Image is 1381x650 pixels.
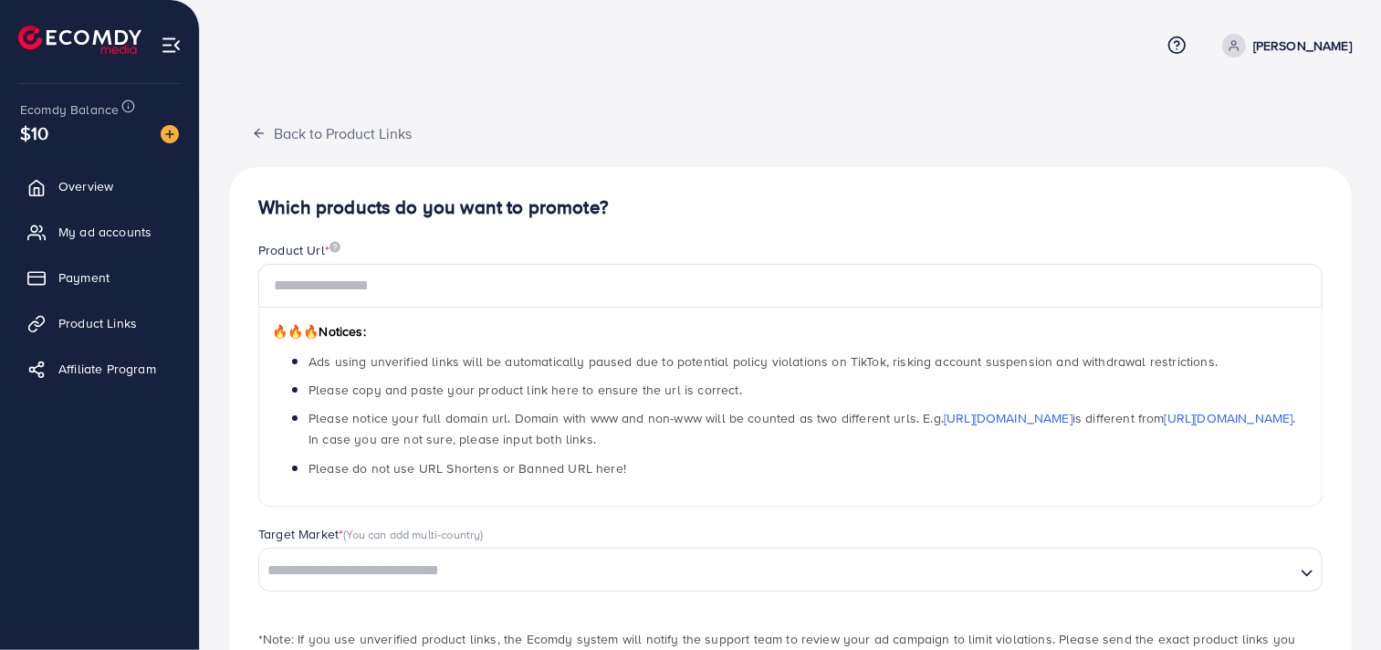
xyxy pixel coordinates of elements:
span: Product Links [58,314,137,332]
a: Overview [14,168,185,204]
img: image [330,241,340,253]
a: My ad accounts [14,214,185,250]
span: Please do not use URL Shortens or Banned URL here! [309,459,626,477]
span: Overview [58,177,113,195]
iframe: Chat [1303,568,1367,636]
img: menu [161,35,182,56]
span: Please notice your full domain url. Domain with www and non-www will be counted as two different ... [309,409,1296,448]
label: Product Url [258,241,340,259]
input: Search for option [261,557,1293,585]
a: [URL][DOMAIN_NAME] [944,409,1072,427]
span: (You can add multi-country) [343,526,483,542]
a: Payment [14,259,185,296]
span: Please copy and paste your product link here to ensure the url is correct. [309,381,742,399]
a: Affiliate Program [14,351,185,387]
img: logo [18,26,141,54]
a: [PERSON_NAME] [1215,34,1352,58]
span: Notices: [272,322,366,341]
img: image [161,125,179,143]
a: Product Links [14,305,185,341]
label: Target Market [258,525,484,543]
span: Payment [58,268,110,287]
h4: Which products do you want to promote? [258,196,1323,219]
span: $10 [20,120,48,146]
span: Ecomdy Balance [20,100,119,119]
span: Ads using unverified links will be automatically paused due to potential policy violations on Tik... [309,352,1218,371]
span: My ad accounts [58,223,152,241]
div: Search for option [258,548,1323,592]
span: Affiliate Program [58,360,156,378]
span: 🔥🔥🔥 [272,322,319,341]
button: Back to Product Links [229,113,434,152]
a: [URL][DOMAIN_NAME] [1165,409,1293,427]
p: [PERSON_NAME] [1253,35,1352,57]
